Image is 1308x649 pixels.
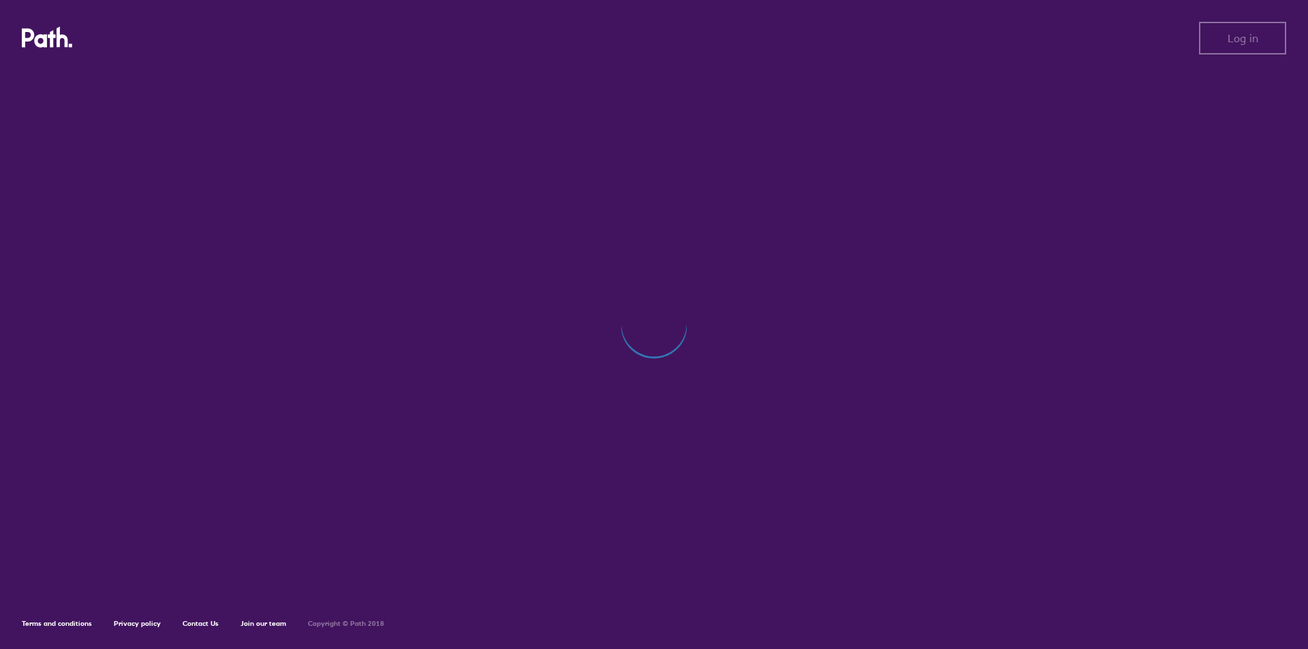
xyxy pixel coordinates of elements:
[22,619,92,628] a: Terms and conditions
[1199,22,1286,54] button: Log in
[308,620,384,628] h6: Copyright © Path 2018
[183,619,219,628] a: Contact Us
[1228,32,1258,44] span: Log in
[240,619,286,628] a: Join our team
[114,619,161,628] a: Privacy policy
